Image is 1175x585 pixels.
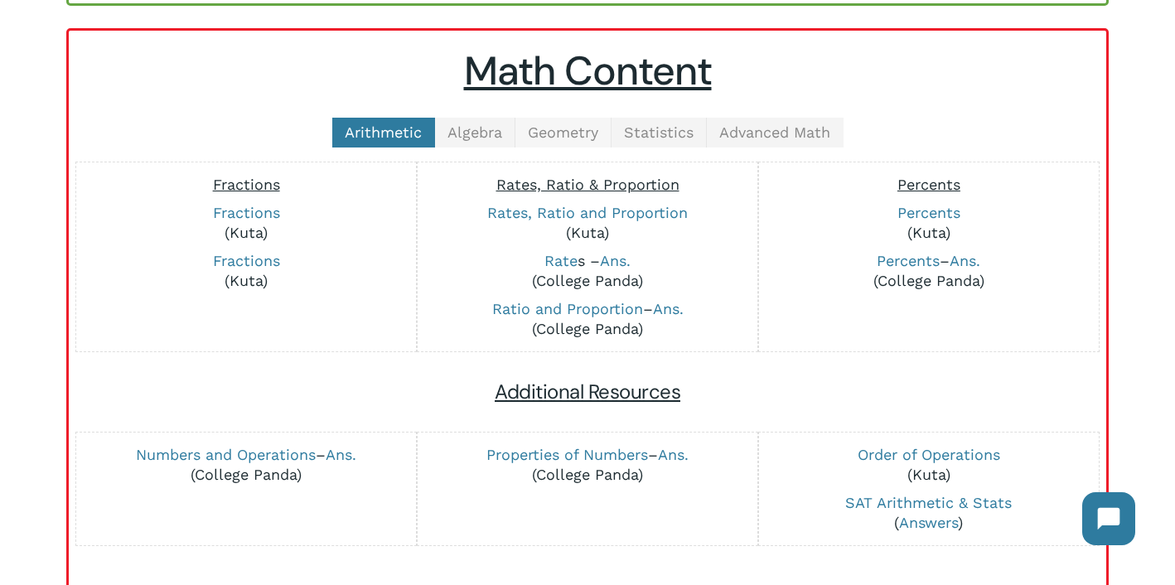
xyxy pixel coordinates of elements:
a: Fractions [213,252,280,269]
a: Percents [897,204,960,221]
a: Ans. [600,252,631,269]
span: Additional Resources [495,379,680,404]
span: Percents [897,176,960,193]
a: Numbers and Operations [136,446,316,463]
a: Answers [899,514,958,531]
iframe: Chatbot [1066,476,1152,562]
a: Arithmetic [332,118,435,147]
p: (Kuta) [767,203,1090,243]
a: Rate [544,252,578,269]
p: (Kuta) [85,203,408,243]
span: Geometry [528,123,598,141]
span: Arithmetic [345,123,422,141]
a: Properties of Numbers [486,446,648,463]
p: ( ) [767,493,1090,533]
a: Advanced Math [707,118,844,147]
a: Geometry [515,118,612,147]
a: SAT Arithmetic & Stats [845,494,1012,511]
p: – (College Panda) [767,251,1090,291]
span: Statistics [624,123,694,141]
u: Math Content [464,45,712,97]
a: Ratio and Proportion [492,300,643,317]
a: Fractions [213,204,280,221]
span: Fractions [213,176,280,193]
a: Ans. [658,446,689,463]
a: Statistics [612,118,707,147]
a: Ans. [950,252,980,269]
a: Percents [877,252,940,269]
a: Ans. [653,300,684,317]
a: Ans. [326,446,356,463]
p: s – (College Panda) [426,251,749,291]
p: – (College Panda) [85,445,408,485]
span: Advanced Math [719,123,830,141]
span: Algebra [447,123,502,141]
p: – (College Panda) [426,299,749,339]
p: (Kuta) [767,445,1090,485]
a: Rates, Ratio and Proportion [487,204,688,221]
span: Rates, Ratio & Proportion [496,176,679,193]
p: – (College Panda) [426,445,749,485]
p: (Kuta) [85,251,408,291]
a: Algebra [435,118,515,147]
a: Order of Operations [858,446,1000,463]
p: (Kuta) [426,203,749,243]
